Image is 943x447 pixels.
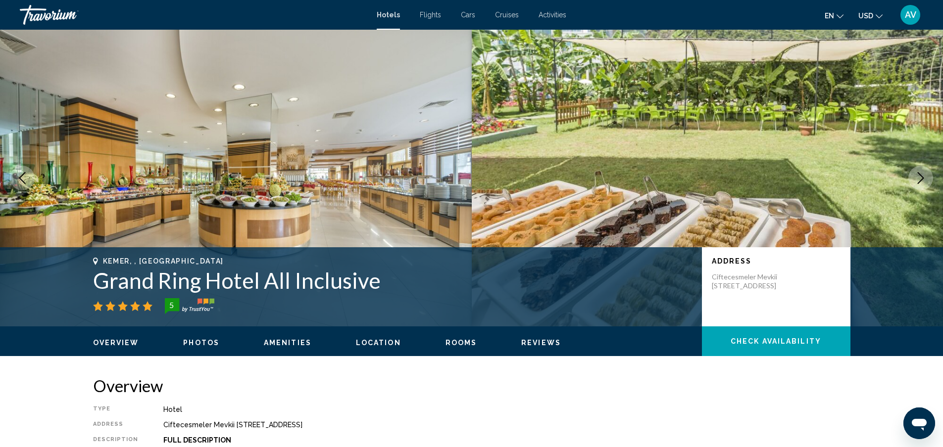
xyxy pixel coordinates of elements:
[446,339,477,347] span: Rooms
[93,268,692,293] h1: Grand Ring Hotel All Inclusive
[163,436,231,444] b: Full Description
[20,5,367,25] a: Travorium
[93,338,139,347] button: Overview
[461,11,475,19] a: Cars
[420,11,441,19] a: Flights
[825,12,834,20] span: en
[264,339,311,347] span: Amenities
[905,10,916,20] span: AV
[521,339,561,347] span: Reviews
[377,11,400,19] a: Hotels
[183,338,219,347] button: Photos
[858,8,883,23] button: Change currency
[10,166,35,190] button: Previous image
[712,272,791,290] p: Ciftecesmeler Mevkii [STREET_ADDRESS]
[446,338,477,347] button: Rooms
[183,339,219,347] span: Photos
[539,11,566,19] a: Activities
[521,338,561,347] button: Reviews
[825,8,844,23] button: Change language
[93,376,850,396] h2: Overview
[903,407,935,439] iframe: Button to launch messaging window
[264,338,311,347] button: Amenities
[93,421,139,429] div: Address
[93,339,139,347] span: Overview
[712,257,841,265] p: Address
[165,298,214,314] img: trustyou-badge-hor.svg
[858,12,873,20] span: USD
[93,405,139,413] div: Type
[495,11,519,19] a: Cruises
[356,338,401,347] button: Location
[356,339,401,347] span: Location
[702,326,850,356] button: Check Availability
[162,299,182,311] div: 5
[731,338,821,346] span: Check Availability
[103,257,224,265] span: Kemer, , [GEOGRAPHIC_DATA]
[908,166,933,190] button: Next image
[897,4,923,25] button: User Menu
